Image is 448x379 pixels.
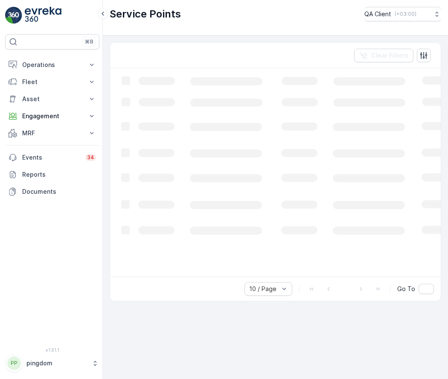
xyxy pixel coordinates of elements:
p: ⌘B [85,38,93,45]
button: MRF [5,125,99,142]
p: Operations [22,61,82,69]
a: Events34 [5,149,99,166]
p: Events [22,153,80,162]
p: ( +03:00 ) [395,11,416,17]
button: Engagement [5,108,99,125]
p: Clear Filters [371,51,408,60]
button: Asset [5,90,99,108]
div: PP [7,356,21,370]
p: MRF [22,129,82,137]
img: logo [5,7,22,24]
p: 34 [87,154,94,161]
span: v 1.51.1 [5,347,99,353]
p: Reports [22,170,96,179]
p: Asset [22,95,82,103]
a: Reports [5,166,99,183]
button: Clear Filters [354,49,413,62]
span: Go To [397,285,415,293]
p: Documents [22,187,96,196]
p: Fleet [22,78,82,86]
p: Engagement [22,112,82,120]
p: Service Points [110,7,181,21]
p: QA Client [364,10,391,18]
button: Operations [5,56,99,73]
button: PPpingdom [5,354,99,372]
button: Fleet [5,73,99,90]
p: pingdom [26,359,87,367]
button: QA Client(+03:00) [364,7,441,21]
a: Documents [5,183,99,200]
img: logo_light-DOdMpM7g.png [25,7,61,24]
